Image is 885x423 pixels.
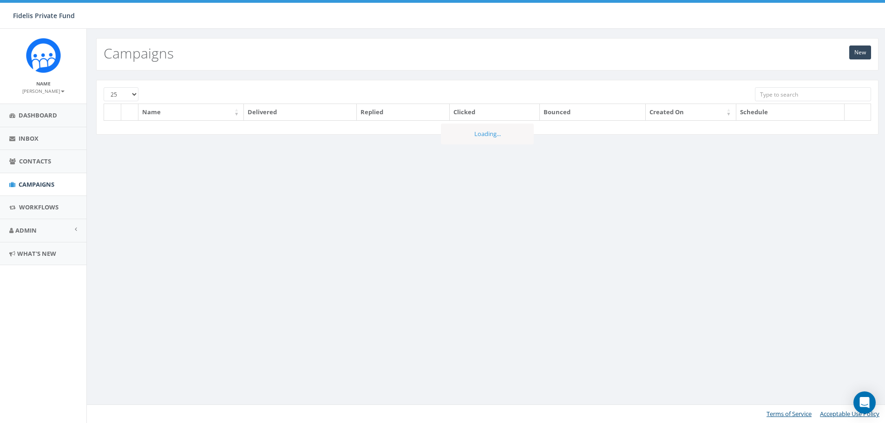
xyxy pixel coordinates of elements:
a: New [849,46,871,59]
span: Campaigns [19,180,54,189]
th: Clicked [450,104,540,120]
th: Delivered [244,104,357,120]
small: Name [36,80,51,87]
img: Rally_Corp_Icon.png [26,38,61,73]
h2: Campaigns [104,46,174,61]
span: What's New [17,249,56,258]
span: Admin [15,226,37,234]
div: Loading... [441,124,534,144]
span: Inbox [19,134,39,143]
span: Contacts [19,157,51,165]
th: Replied [357,104,450,120]
small: [PERSON_NAME] [22,88,65,94]
th: Schedule [736,104,845,120]
span: Workflows [19,203,59,211]
th: Bounced [540,104,645,120]
input: Type to search [755,87,871,101]
span: Dashboard [19,111,57,119]
th: Created On [646,104,736,120]
span: Fidelis Private Fund [13,11,75,20]
a: [PERSON_NAME] [22,86,65,95]
a: Terms of Service [767,410,812,418]
th: Name [138,104,244,120]
div: Open Intercom Messenger [853,391,876,414]
a: Acceptable Use Policy [820,410,879,418]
